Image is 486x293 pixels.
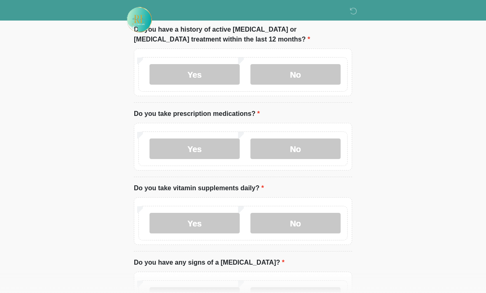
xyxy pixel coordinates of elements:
label: No [250,213,341,233]
label: No [250,138,341,159]
label: Yes [150,213,240,233]
label: Do you have any signs of a [MEDICAL_DATA]? [134,258,285,268]
label: Do you take prescription medications? [134,109,260,119]
label: Yes [150,138,240,159]
label: Yes [150,64,240,85]
label: No [250,64,341,85]
img: Rehydrate Aesthetics & Wellness Logo [126,6,153,33]
label: Do you take vitamin supplements daily? [134,183,264,193]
